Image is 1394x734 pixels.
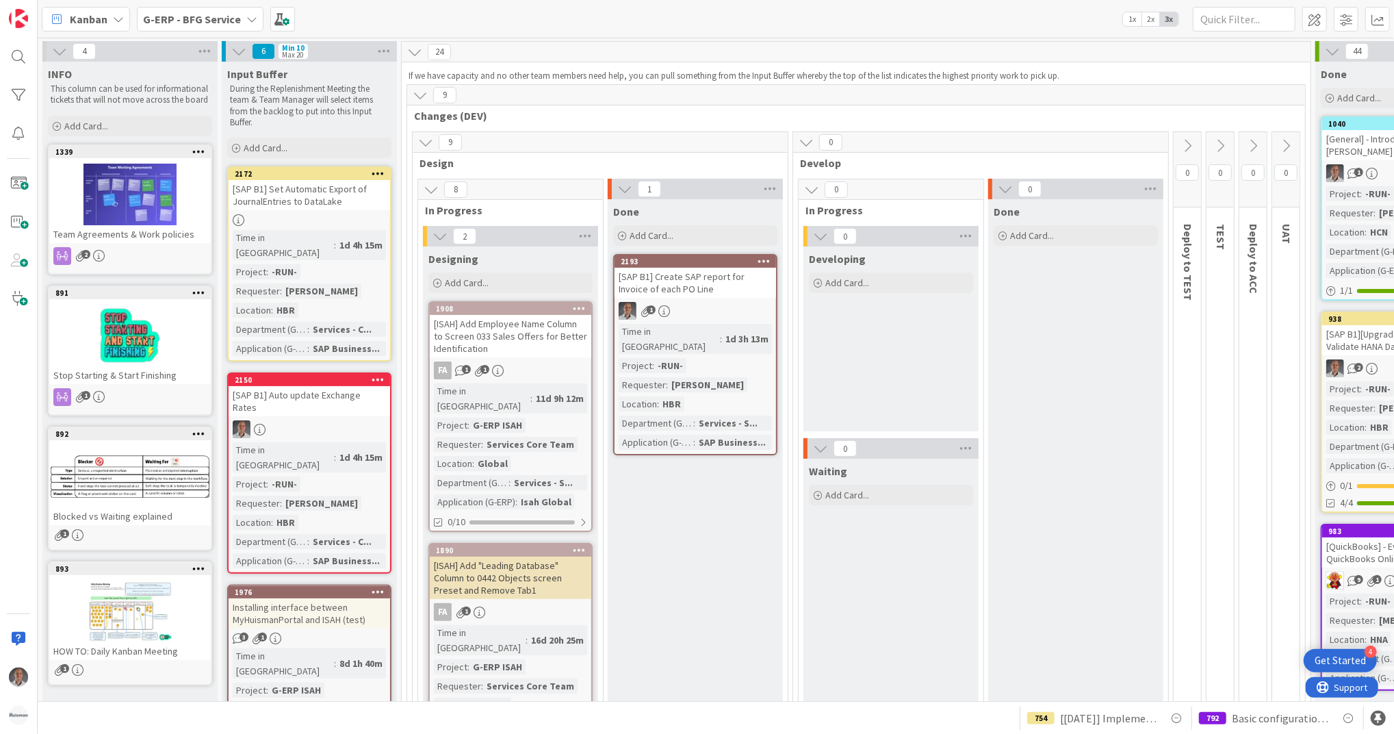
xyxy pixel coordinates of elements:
[615,255,776,298] div: 2193[SAP B1] Create SAP report for Invoice of each PO Line
[511,475,576,490] div: Services - S...
[434,456,472,471] div: Location
[425,203,586,217] span: In Progress
[436,546,591,555] div: 1890
[474,456,511,471] div: Global
[273,515,298,530] div: HBR
[434,437,481,452] div: Requester
[49,563,211,660] div: 893HOW TO: Daily Kanban Meeting
[336,656,386,671] div: 8d 1h 40m
[472,456,474,471] span: :
[434,362,452,379] div: FA
[49,642,211,660] div: HOW TO: Daily Kanban Meeting
[825,181,848,198] span: 0
[462,607,471,616] span: 1
[1326,186,1360,201] div: Project
[49,507,211,525] div: Blocked vs Waiting explained
[29,2,62,18] span: Support
[647,305,656,314] span: 1
[1373,575,1382,584] span: 1
[307,322,309,337] span: :
[1326,401,1373,416] div: Requester
[309,341,383,356] div: SAP Business...
[805,203,966,217] span: In Progress
[414,109,1288,123] span: Changes (DEV)
[55,288,211,298] div: 891
[280,496,282,511] span: :
[619,324,720,354] div: Time in [GEOGRAPHIC_DATA]
[657,396,659,412] span: :
[800,156,1151,170] span: Develop
[474,698,511,713] div: Global
[1199,712,1226,724] div: 792
[229,598,390,629] div: Installing interface between MyHuismanPortal and ISAH (test)
[266,477,268,492] span: :
[60,529,69,538] span: 1
[1232,710,1329,726] span: Basic configuration Isah test environment HSG
[1209,164,1232,181] span: 0
[695,416,761,431] div: Services - S...
[444,181,467,198] span: 8
[462,365,471,374] span: 1
[271,515,273,530] span: :
[1360,381,1362,396] span: :
[1362,381,1394,396] div: -RUN-
[49,428,211,525] div: 892Blocked vs Waiting explained
[439,134,462,151] span: 9
[1326,572,1344,590] img: LC
[619,416,693,431] div: Department (G-ERP)
[654,358,686,373] div: -RUN-
[235,375,390,385] div: 2150
[1247,224,1261,294] span: Deploy to ACC
[233,322,307,337] div: Department (G-ERP)
[1354,168,1363,177] span: 1
[1274,164,1298,181] span: 0
[235,587,390,597] div: 1976
[1060,710,1157,726] span: [[DATE]] Implement Accountview BI information- [Data Transport to BI Datalake]
[233,341,307,356] div: Application (G-ERP)
[233,648,334,679] div: Time in [GEOGRAPHIC_DATA]
[49,287,211,384] div: 891Stop Starting & Start Finishing
[1360,594,1362,609] span: :
[434,418,467,433] div: Project
[1365,646,1377,658] div: 4
[668,377,747,392] div: [PERSON_NAME]
[229,586,390,598] div: 1976
[49,225,211,243] div: Team Agreements & Work policies
[1326,594,1360,609] div: Project
[143,12,241,26] b: G-ERP - BFG Service
[436,304,591,314] div: 1908
[81,250,90,259] span: 2
[809,464,847,478] span: Waiting
[309,322,375,337] div: Services - C...
[695,435,769,450] div: SAP Business...
[309,553,383,568] div: SAP Business...
[1337,92,1381,104] span: Add Card...
[268,264,300,279] div: -RUN-
[1365,632,1367,647] span: :
[809,252,866,266] span: Developing
[334,656,336,671] span: :
[615,255,776,268] div: 2193
[1304,649,1377,672] div: Open Get Started checklist, remaining modules: 4
[1360,186,1362,201] span: :
[420,156,771,170] span: Design
[229,168,390,180] div: 2172
[233,496,280,511] div: Requester
[619,435,693,450] div: Application (G-ERP)
[268,683,324,698] div: G-ERP ISAH
[229,374,390,416] div: 2150[SAP B1] Auto update Exchange Rates
[430,603,591,621] div: FA
[619,302,636,320] img: PS
[469,659,526,674] div: G-ERP ISAH
[1181,224,1195,301] span: Deploy to TEST
[307,553,309,568] span: :
[73,43,96,60] span: 4
[282,51,303,58] div: Max 20
[55,564,211,574] div: 893
[481,437,483,452] span: :
[434,494,515,509] div: Application (G-ERP)
[1321,67,1347,81] span: Done
[1326,632,1365,647] div: Location
[515,494,517,509] span: :
[1027,712,1055,724] div: 754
